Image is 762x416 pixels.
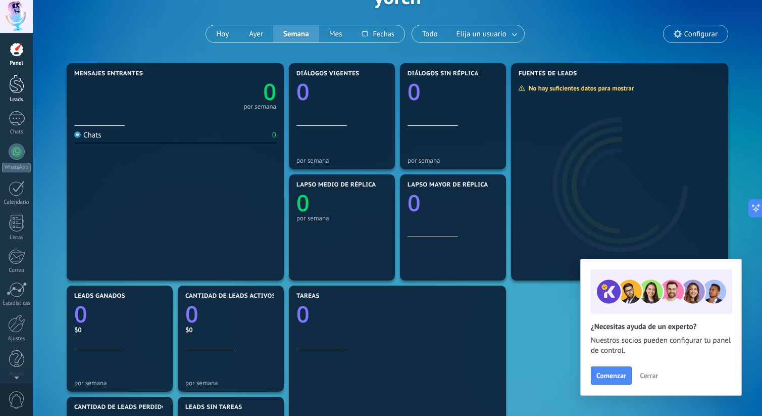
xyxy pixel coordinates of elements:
span: Fuentes de leads [519,70,577,77]
text: 0 [296,76,310,107]
button: Fechas [352,25,404,42]
div: $0 [185,326,276,334]
div: por semana [296,214,387,222]
span: Configurar [684,30,718,38]
div: No hay suficientes datos para mostrar [518,84,641,93]
div: 0 [272,130,276,140]
span: Elija un usuario [454,27,509,41]
span: Tareas [296,293,320,300]
button: Todo [412,25,448,42]
div: Leads [2,97,31,103]
div: Chats [74,130,101,140]
div: por semana [185,379,276,387]
span: Comenzar [596,372,626,379]
div: Correo [2,267,31,274]
text: 0 [263,76,276,107]
span: Mensajes entrantes [74,70,143,77]
button: Comenzar [591,366,632,385]
span: Leads ganados [74,293,125,300]
span: Cerrar [640,372,658,379]
div: $0 [74,326,165,334]
text: 0 [74,299,87,330]
button: Cerrar [635,368,663,383]
button: Semana [273,25,319,42]
h2: ¿Necesitas ayuda de un experto? [591,322,731,332]
a: 0 [74,299,165,330]
text: 0 [296,299,310,330]
button: Hoy [206,25,239,42]
button: Mes [319,25,352,42]
div: por semana [408,157,498,164]
div: Listas [2,235,31,241]
div: por semana [74,379,165,387]
div: Ajustes [2,336,31,342]
button: Elija un usuario [448,25,524,42]
div: Calendario [2,199,31,206]
span: Lapso medio de réplica [296,181,376,189]
span: Lapso mayor de réplica [408,181,488,189]
span: Cantidad de leads perdidos [74,404,170,411]
span: Leads sin tareas [185,404,242,411]
text: 0 [408,188,421,218]
a: 0 [175,76,276,107]
img: Chats [74,131,81,138]
div: por semana [243,104,276,109]
text: 0 [296,188,310,218]
span: Cantidad de leads activos [185,293,276,300]
span: Diálogos vigentes [296,70,360,77]
div: WhatsApp [2,163,31,172]
div: Chats [2,129,31,135]
a: 0 [296,299,498,330]
text: 0 [185,299,198,330]
div: Estadísticas [2,300,31,307]
a: 0 [185,299,276,330]
span: Nuestros socios pueden configurar tu panel de control. [591,336,731,356]
span: Diálogos sin réplica [408,70,479,77]
div: Panel [2,60,31,67]
text: 0 [408,76,421,107]
button: Ayer [239,25,273,42]
div: por semana [296,157,387,164]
